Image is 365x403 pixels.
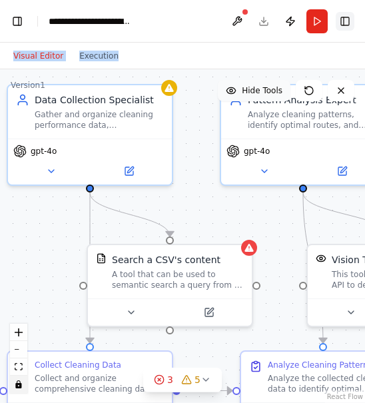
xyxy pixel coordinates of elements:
[10,324,27,393] div: React Flow controls
[143,368,222,392] button: 35
[49,15,132,28] nav: breadcrumb
[87,244,253,327] div: CSVSearchToolSearch a CSV's contentA tool that can be used to semantic search a query from a CSV'...
[336,12,354,31] button: Show right sidebar
[11,80,45,91] div: Version 1
[10,376,27,393] button: toggle interactivity
[7,84,173,186] div: Data Collection SpecialistGather and organize cleaning performance data, environmental conditions...
[194,373,200,386] span: 5
[10,358,27,376] button: fit view
[167,373,173,386] span: 3
[83,193,97,343] g: Edge from 4018b0fa-8f09-4e95-ba5b-4adb5d7d9338 to ab7c5e48-ec7d-4d45-a1b3-468fee52f856
[10,324,27,341] button: zoom in
[242,85,282,96] span: Hide Tools
[10,341,27,358] button: zoom out
[71,48,127,64] button: Execution
[5,48,71,64] button: Visual Editor
[327,393,363,400] a: React Flow attribution
[218,80,290,101] button: Hide Tools
[8,12,27,31] button: Show left sidebar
